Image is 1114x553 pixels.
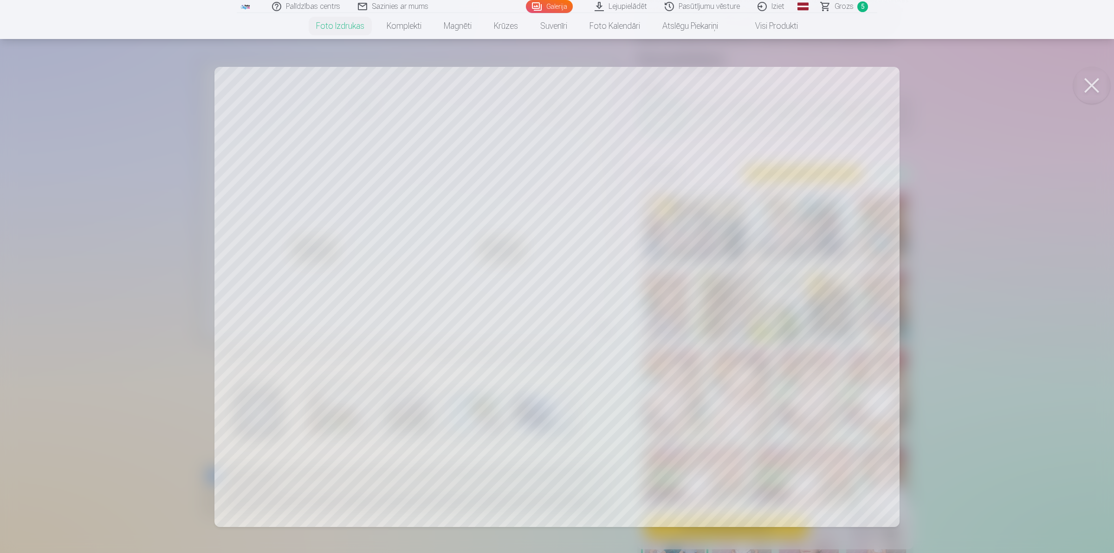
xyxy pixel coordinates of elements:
a: Atslēgu piekariņi [651,13,729,39]
a: Komplekti [376,13,433,39]
span: 5 [857,1,868,12]
a: Foto kalendāri [578,13,651,39]
a: Krūzes [483,13,529,39]
a: Visi produkti [729,13,809,39]
img: /fa1 [240,4,251,9]
a: Suvenīri [529,13,578,39]
a: Magnēti [433,13,483,39]
a: Foto izdrukas [305,13,376,39]
span: Grozs [835,1,854,12]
